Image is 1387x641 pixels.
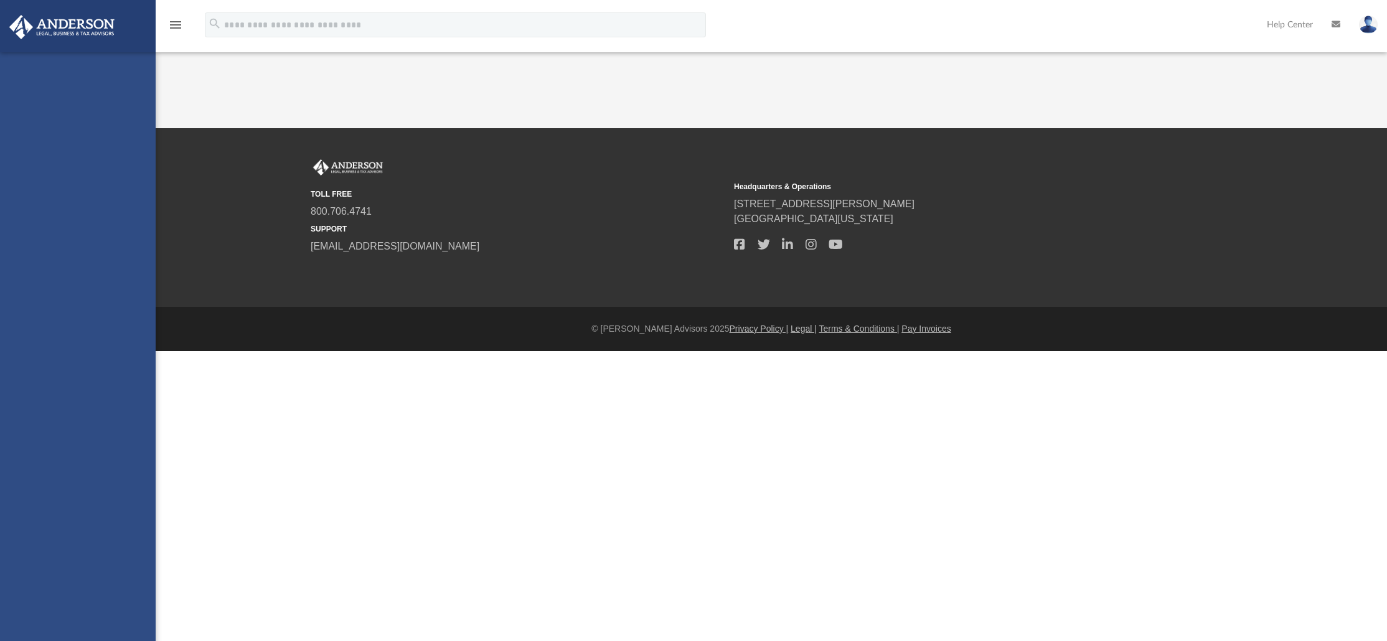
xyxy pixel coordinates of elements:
a: Legal | [791,324,817,334]
img: Anderson Advisors Platinum Portal [6,15,118,39]
a: [EMAIL_ADDRESS][DOMAIN_NAME] [311,241,479,251]
a: 800.706.4741 [311,206,372,217]
small: SUPPORT [311,223,725,235]
a: Terms & Conditions | [819,324,900,334]
div: © [PERSON_NAME] Advisors 2025 [156,322,1387,335]
a: [STREET_ADDRESS][PERSON_NAME] [734,199,914,209]
a: Privacy Policy | [730,324,789,334]
a: Pay Invoices [901,324,951,334]
img: User Pic [1359,16,1378,34]
small: Headquarters & Operations [734,181,1149,192]
img: Anderson Advisors Platinum Portal [311,159,385,175]
i: menu [168,17,183,32]
a: [GEOGRAPHIC_DATA][US_STATE] [734,213,893,224]
i: search [208,17,222,30]
a: menu [168,24,183,32]
small: TOLL FREE [311,189,725,200]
